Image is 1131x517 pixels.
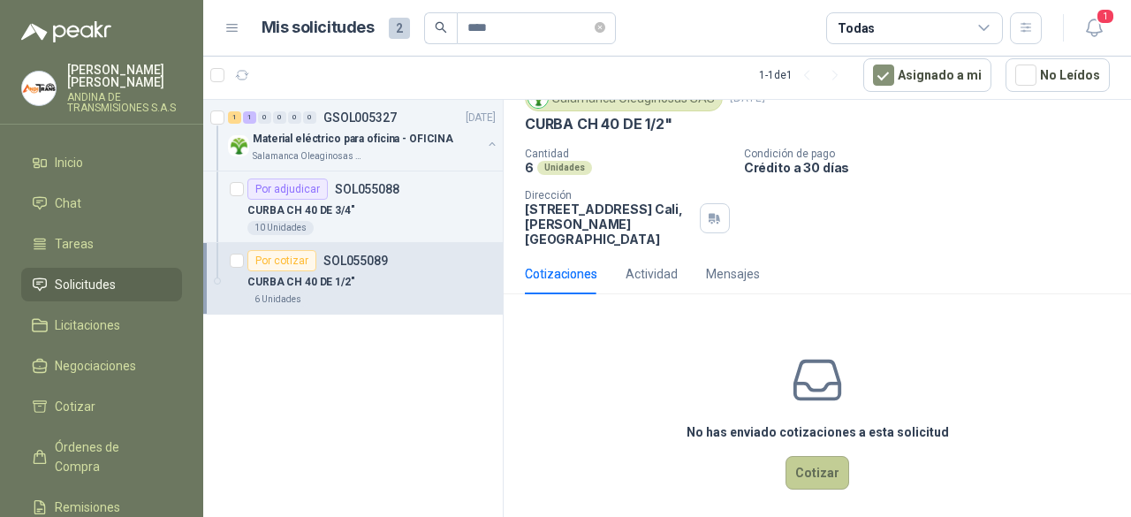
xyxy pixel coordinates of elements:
[247,202,355,219] p: CURBA CH 40 DE 3/4"
[706,264,760,284] div: Mensajes
[595,19,605,36] span: close-circle
[21,308,182,342] a: Licitaciones
[537,161,592,175] div: Unidades
[303,111,316,124] div: 0
[335,183,399,195] p: SOL055088
[21,186,182,220] a: Chat
[247,274,355,291] p: CURBA CH 40 DE 1/2"
[55,234,94,254] span: Tareas
[258,111,271,124] div: 0
[595,22,605,33] span: close-circle
[21,430,182,483] a: Órdenes de Compra
[323,111,397,124] p: GSOL005327
[744,160,1124,175] p: Crédito a 30 días
[435,21,447,34] span: search
[759,61,849,89] div: 1 - 1 de 1
[744,148,1124,160] p: Condición de pago
[55,275,116,294] span: Solicitudes
[525,115,672,133] p: CURBA CH 40 DE 1/2"
[288,111,301,124] div: 0
[525,160,534,175] p: 6
[21,268,182,301] a: Solicitudes
[626,264,678,284] div: Actividad
[247,221,314,235] div: 10 Unidades
[525,189,693,201] p: Dirección
[687,422,949,442] h3: No has enviado cotizaciones a esta solicitud
[55,316,120,335] span: Licitaciones
[1006,58,1110,92] button: No Leídos
[1096,8,1115,25] span: 1
[525,148,730,160] p: Cantidad
[525,264,597,284] div: Cotizaciones
[786,456,849,490] button: Cotizar
[863,58,991,92] button: Asignado a mi
[253,149,364,163] p: Salamanca Oleaginosas SAS
[228,107,499,163] a: 1 1 0 0 0 0 GSOL005327[DATE] Company LogoMaterial eléctrico para oficina - OFICINASalamanca Oleag...
[55,356,136,376] span: Negociaciones
[55,194,81,213] span: Chat
[247,250,316,271] div: Por cotizar
[21,227,182,261] a: Tareas
[203,171,503,243] a: Por adjudicarSOL055088CURBA CH 40 DE 3/4"10 Unidades
[1078,12,1110,44] button: 1
[466,110,496,126] p: [DATE]
[203,243,503,315] a: Por cotizarSOL055089CURBA CH 40 DE 1/2"6 Unidades
[838,19,875,38] div: Todas
[228,135,249,156] img: Company Logo
[243,111,256,124] div: 1
[21,349,182,383] a: Negociaciones
[525,201,693,247] p: [STREET_ADDRESS] Cali , [PERSON_NAME][GEOGRAPHIC_DATA]
[273,111,286,124] div: 0
[67,64,182,88] p: [PERSON_NAME] [PERSON_NAME]
[67,92,182,113] p: ANDINA DE TRANSMISIONES S.A.S
[55,437,165,476] span: Órdenes de Compra
[21,146,182,179] a: Inicio
[21,21,111,42] img: Logo peakr
[55,498,120,517] span: Remisiones
[253,131,453,148] p: Material eléctrico para oficina - OFICINA
[228,111,241,124] div: 1
[323,255,388,267] p: SOL055089
[247,179,328,200] div: Por adjudicar
[389,18,410,39] span: 2
[262,15,375,41] h1: Mis solicitudes
[247,293,308,307] div: 6 Unidades
[55,397,95,416] span: Cotizar
[55,153,83,172] span: Inicio
[22,72,56,105] img: Company Logo
[21,390,182,423] a: Cotizar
